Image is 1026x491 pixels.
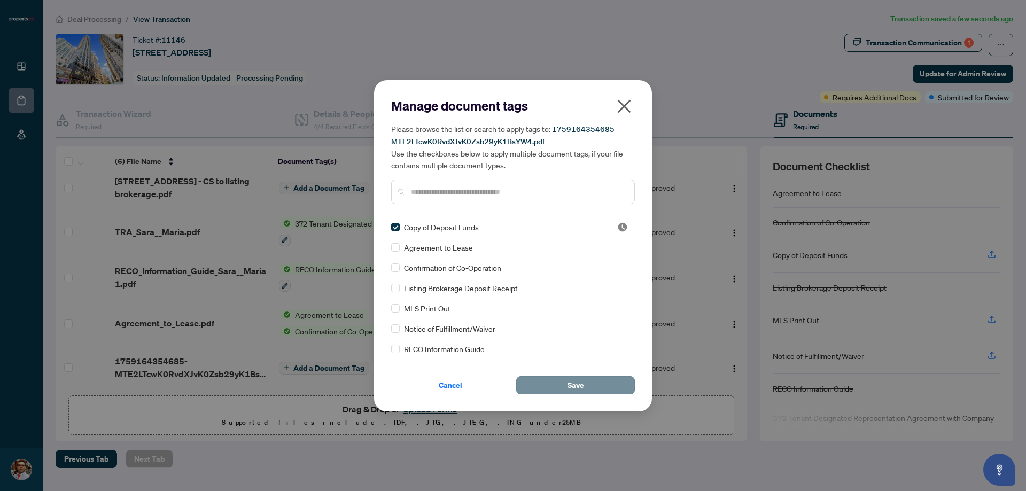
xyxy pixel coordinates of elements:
span: close [616,98,633,115]
span: Notice of Fulfillment/Waiver [404,323,495,334]
span: MLS Print Out [404,302,450,314]
span: Agreement to Lease [404,241,473,253]
span: Confirmation of Co-Operation [404,262,501,274]
span: Listing Brokerage Deposit Receipt [404,282,518,294]
button: Save [516,376,635,394]
span: Pending Review [617,222,628,232]
h5: Please browse the list or search to apply tags to: Use the checkboxes below to apply multiple doc... [391,123,635,171]
span: Copy of Deposit Funds [404,221,479,233]
span: 1759164354685-MTE2LTcwK0RvdXJvK0Zsb29yK1BsYW4.pdf [391,124,617,146]
h2: Manage document tags [391,97,635,114]
span: Save [568,377,584,394]
button: Open asap [983,454,1015,486]
span: Cancel [439,377,462,394]
button: Cancel [391,376,510,394]
span: RECO Information Guide [404,343,485,355]
img: status [617,222,628,232]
